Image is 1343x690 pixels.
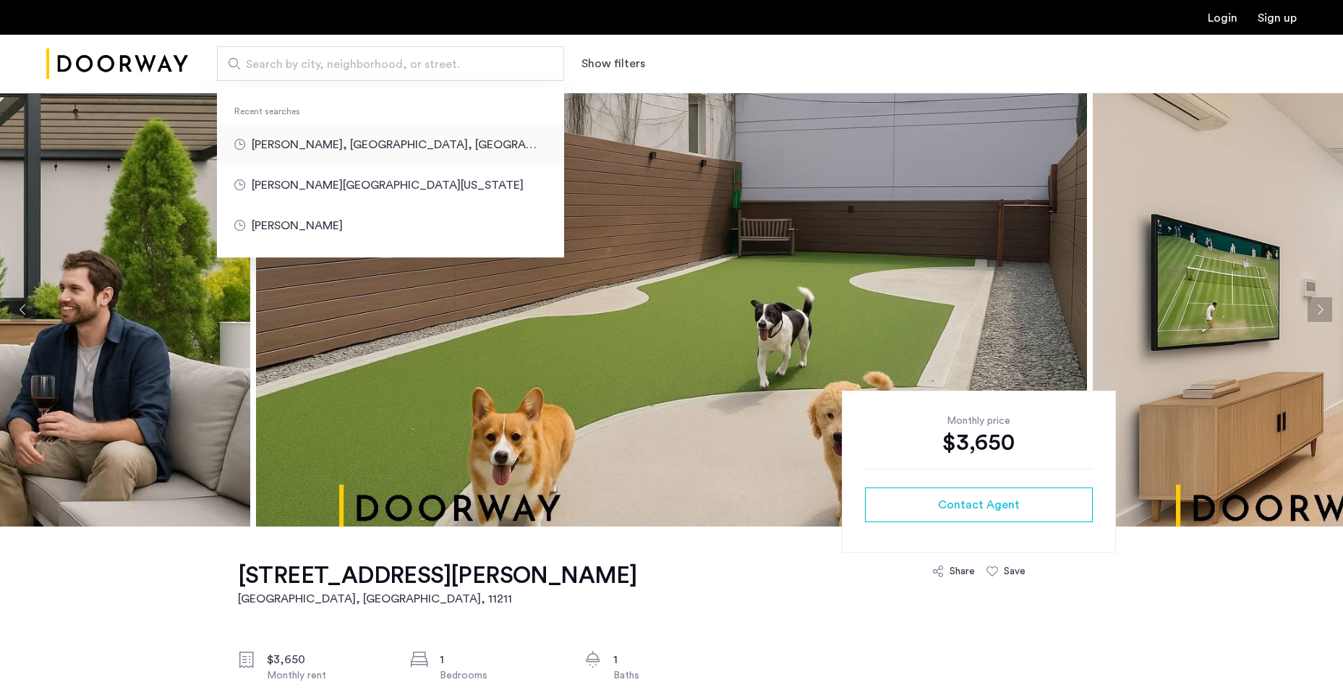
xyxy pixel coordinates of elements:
[1308,297,1332,322] button: Next apartment
[865,487,1093,522] button: button
[217,46,564,81] input: Apartment Search
[256,93,1087,527] img: apartment
[46,37,188,91] img: logo
[217,104,564,119] div: Recent searches
[238,590,637,608] h2: [GEOGRAPHIC_DATA], [GEOGRAPHIC_DATA] , 11211
[246,56,524,73] span: Search by city, neighborhood, or street.
[581,55,645,72] button: Show or hide filters
[46,37,188,91] a: Cazamio Logo
[267,668,388,683] div: Monthly rent
[238,561,637,590] h1: [STREET_ADDRESS][PERSON_NAME]
[613,651,735,668] div: 1
[950,564,975,579] div: Share
[1258,12,1297,24] a: Registration
[440,651,561,668] div: 1
[11,297,35,322] button: Previous apartment
[267,651,388,668] div: $3,650
[440,668,561,683] div: Bedrooms
[865,428,1093,457] div: $3,650
[238,561,637,608] a: [STREET_ADDRESS][PERSON_NAME][GEOGRAPHIC_DATA], [GEOGRAPHIC_DATA], 11211
[938,496,1020,514] span: Contact Agent
[252,136,541,153] span: [PERSON_NAME], [GEOGRAPHIC_DATA], [GEOGRAPHIC_DATA], [GEOGRAPHIC_DATA]
[1004,564,1026,579] div: Save
[252,176,541,194] span: [PERSON_NAME][GEOGRAPHIC_DATA][US_STATE]
[1208,12,1237,24] a: Login
[252,217,541,234] span: [PERSON_NAME]
[613,668,735,683] div: Baths
[865,414,1093,428] div: Monthly price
